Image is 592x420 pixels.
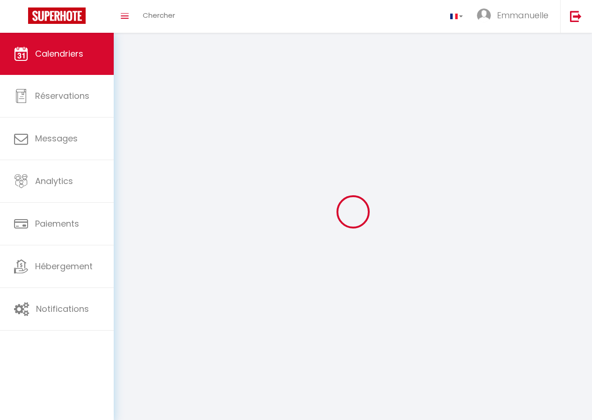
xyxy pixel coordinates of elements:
span: Messages [35,133,78,144]
span: Hébergement [35,260,93,272]
span: Emmanuelle [497,9,548,21]
button: Ouvrir le widget de chat LiveChat [7,4,36,32]
span: Analytics [35,175,73,187]
span: Chercher [143,10,175,20]
span: Notifications [36,303,89,315]
span: Calendriers [35,48,83,59]
img: Super Booking [28,7,86,24]
img: logout [570,10,582,22]
span: Paiements [35,218,79,229]
span: Réservations [35,90,89,102]
img: ... [477,8,491,22]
